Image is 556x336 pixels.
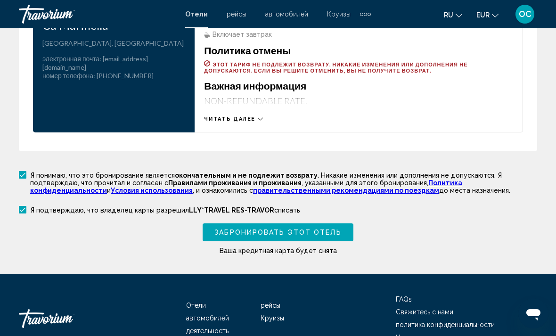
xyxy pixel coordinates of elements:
[513,4,537,24] button: User Menu
[396,295,412,303] a: FAQs
[175,172,318,179] span: окончательным и не подлежит возврату
[42,55,99,63] span: электронная почта
[220,247,337,254] span: Ваша кредитная карта будет снята
[214,229,341,237] span: Забронировать этот отель
[19,5,176,24] a: Travorium
[30,172,537,194] p: Я понимаю, что это бронирование является . Никакие изменения или дополнения не допускаются. Я под...
[19,304,113,333] a: Travorium
[186,302,206,309] a: Отели
[327,10,351,18] a: Круизы
[204,61,467,74] span: Этот тариф не подлежит возврату. Никакие изменения или дополнения не допускаются. Если вы решите ...
[42,39,185,48] p: [GEOGRAPHIC_DATA], [GEOGRAPHIC_DATA]
[189,206,274,214] span: LLY*TRAVEL RES-TRAVOR
[203,223,353,241] button: Забронировать этот отель
[360,7,371,22] button: Extra navigation items
[476,11,490,19] span: EUR
[42,72,93,80] span: номер телефона
[213,31,272,38] span: Включает завтрак
[168,179,302,187] span: Правилами проживания и проживания
[476,8,499,22] button: Change currency
[396,321,495,328] a: политика конфиденциальности
[185,10,208,18] a: Отели
[227,10,246,18] a: рейсы
[204,45,513,56] h3: Политика отмены
[253,187,439,194] a: правительственными рекомендациями по поездкам
[518,298,548,328] iframe: Кнопка запуска окна обмена сообщениями
[444,8,462,22] button: Change language
[261,314,284,322] a: Круизы
[42,55,148,71] span: : [EMAIL_ADDRESS][DOMAIN_NAME]
[30,206,300,214] p: Я подтверждаю, что владелец карты разрешил списать
[204,81,513,91] h3: Важная информация
[519,9,531,19] span: OC
[186,327,229,335] a: деятельность
[444,11,453,19] span: ru
[111,187,193,194] a: Условия использования
[396,308,453,316] a: Свяжитесь с нами
[204,96,513,106] p: NON-REFUNDABLE RATE.
[261,302,280,309] a: рейсы
[186,314,229,322] a: автомобилей
[93,72,154,80] span: : [PHONE_NUMBER]
[265,10,308,18] a: автомобилей
[204,116,255,122] span: Читать далее
[204,18,513,29] h3: Standard Room
[204,115,263,123] button: Читать далее
[30,179,462,194] a: Политика конфиденциальности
